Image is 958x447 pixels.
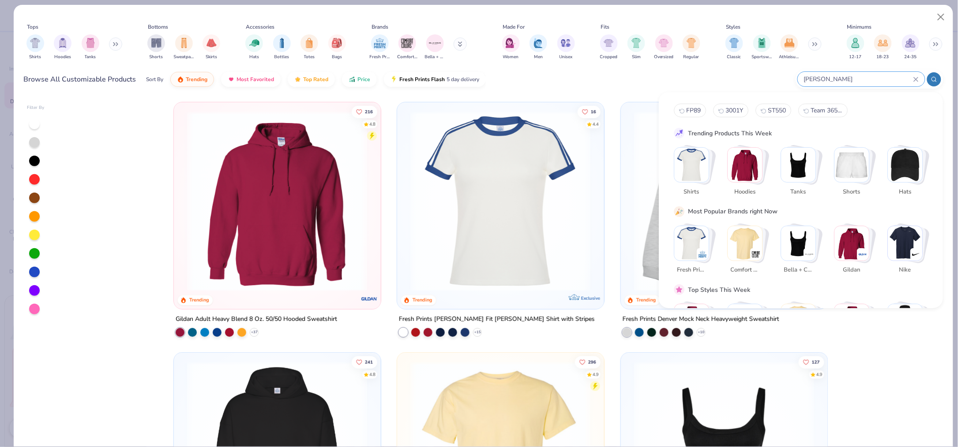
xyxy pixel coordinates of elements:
[600,34,618,60] button: filter button
[781,226,821,278] button: Stack Card Button Bella + Canvas
[294,76,301,83] img: TopRated.gif
[506,38,516,48] img: Women Image
[683,34,700,60] div: filter for Regular
[902,34,920,60] button: filter button
[725,106,743,115] span: 3001Y
[803,74,913,84] input: Try "T-Shirt"
[301,34,318,60] button: filter button
[887,304,928,356] button: Stack Card Button Preppy
[905,38,916,48] img: 24-35 Image
[752,34,772,60] div: filter for Sportswear
[677,266,706,275] span: Fresh Prints
[29,54,41,60] span: Shirts
[30,38,40,48] img: Shirts Image
[902,34,920,60] div: filter for 24-35
[82,34,99,60] button: filter button
[502,34,520,60] button: filter button
[888,304,922,339] img: Preppy
[627,34,645,60] div: filter for Slim
[627,34,645,60] button: filter button
[503,23,525,31] div: Made For
[728,226,762,261] img: Comfort Colors
[151,38,162,48] img: Shorts Image
[834,147,875,200] button: Stack Card Button Shorts
[399,313,595,324] div: Fresh Prints [PERSON_NAME] Fit [PERSON_NAME] Shirt with Stripes
[725,34,743,60] div: filter for Classic
[221,72,281,87] button: Most Favorited
[203,34,220,60] div: filter for Skirts
[878,38,888,48] img: 18-23 Image
[147,34,165,60] button: filter button
[304,38,314,48] img: Totes Image
[698,250,707,259] img: Fresh Prints
[203,34,220,60] button: filter button
[874,34,892,60] button: filter button
[933,9,950,26] button: Close
[674,304,714,356] button: Stack Card Button Classic
[557,34,575,60] div: filter for Unisex
[228,76,235,83] img: most_fav.gif
[85,54,96,60] span: Tanks
[425,34,445,60] div: filter for Bella + Canvas
[593,371,599,378] div: 4.9
[174,54,194,60] span: Sweatpants
[186,76,207,83] span: Trending
[245,34,263,60] div: filter for Hats
[912,250,920,259] img: Nike
[578,105,601,118] button: Like
[332,38,342,48] img: Bags Image
[877,54,889,60] span: 18-23
[688,129,772,138] div: Trending Products This Week
[273,34,291,60] div: filter for Bottles
[54,34,71,60] div: filter for Hoodies
[357,76,370,83] span: Price
[887,147,928,200] button: Stack Card Button Hats
[688,207,778,216] div: Most Popular Brands right Now
[847,34,864,60] button: filter button
[176,313,337,324] div: Gildan Adult Heavy Blend 8 Oz. 50/50 Hooded Sweatshirt
[779,54,800,60] span: Athleisure
[632,54,641,60] span: Slim
[397,34,417,60] div: filter for Comfort Colors
[752,54,772,60] span: Sportswear
[288,72,335,87] button: Top Rated
[370,34,390,60] button: filter button
[834,226,875,278] button: Stack Card Button Gildan
[370,54,390,60] span: Fresh Prints
[332,54,342,60] span: Bags
[397,34,417,60] button: filter button
[847,23,872,31] div: Minimums
[731,266,759,275] span: Comfort Colors
[26,34,44,60] div: filter for Shirts
[304,54,315,60] span: Totes
[146,75,163,83] div: Sort By
[369,121,376,127] div: 4.8
[674,226,709,261] img: Fresh Prints
[425,34,445,60] button: filter button
[560,54,573,60] span: Unisex
[428,37,442,50] img: Bella + Canvas Image
[727,304,768,356] button: Stack Card Button Sportswear
[406,111,595,291] img: e5540c4d-e74a-4e58-9a52-192fe86bec9f
[593,121,599,127] div: 4.4
[328,34,346,60] div: filter for Bags
[674,147,714,200] button: Stack Card Button Shirts
[474,329,481,335] span: + 15
[27,104,45,111] div: Filter By
[249,54,259,60] span: Hats
[369,371,376,378] div: 4.8
[858,250,867,259] img: Gildan
[274,54,289,60] span: Bottles
[757,38,767,48] img: Sportswear Image
[654,34,674,60] div: filter for Oversized
[600,54,618,60] span: Cropped
[237,76,274,83] span: Most Favorited
[675,286,683,294] img: pink_star.gif
[352,105,377,118] button: Like
[360,290,378,307] img: Gildan logo
[631,38,641,48] img: Slim Image
[688,285,750,294] div: Top Styles This Week
[781,147,821,200] button: Stack Card Button Tanks
[683,34,700,60] button: filter button
[725,34,743,60] button: filter button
